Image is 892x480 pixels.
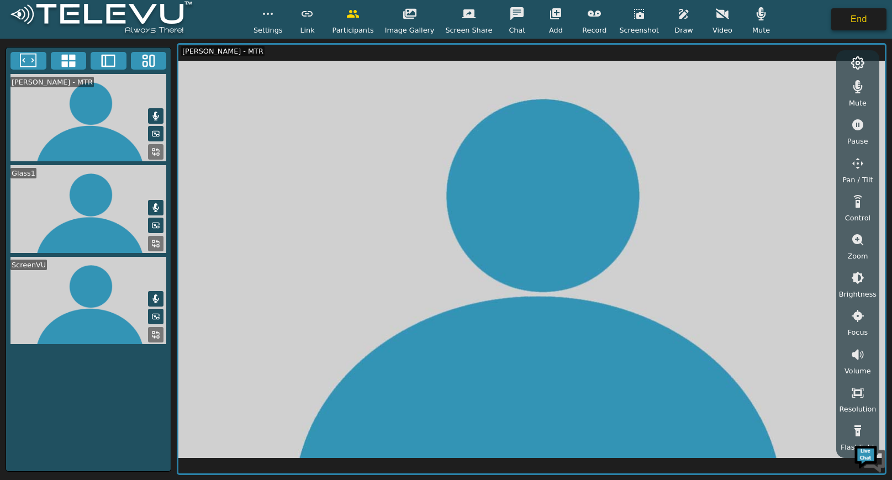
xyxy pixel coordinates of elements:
button: Replace Feed [148,236,163,251]
span: Settings [254,25,283,35]
img: Chat Widget [853,441,886,474]
button: Picture in Picture [148,309,163,324]
span: Zoom [847,251,868,261]
div: [PERSON_NAME] - MTR [10,77,94,87]
button: Mute [148,291,163,307]
span: Record [582,25,606,35]
span: Chat [509,25,525,35]
button: Mute [148,200,163,215]
span: Brightness [839,289,877,299]
span: We're online! [64,139,152,251]
span: Pan / Tilt [842,175,873,185]
span: Control [845,213,870,223]
textarea: Type your message and hit 'Enter' [6,302,210,340]
button: Replace Feed [148,327,163,342]
span: Draw [674,25,693,35]
span: Mute [849,98,867,108]
span: Pause [847,136,868,146]
div: ScreenVU [10,260,47,270]
span: Screenshot [619,25,659,35]
span: Screen Share [445,25,492,35]
button: 4x4 [51,52,87,70]
div: Glass1 [10,168,36,178]
span: Flashlight [841,442,875,452]
button: Mute [148,108,163,124]
button: Three Window Medium [131,52,167,70]
span: Focus [848,327,868,337]
span: Volume [845,366,871,376]
span: Mute [752,25,770,35]
img: d_736959983_company_1615157101543_736959983 [19,51,46,79]
button: Two Window Medium [91,52,126,70]
span: Add [549,25,563,35]
span: Video [712,25,732,35]
span: Link [300,25,314,35]
button: Picture in Picture [148,126,163,141]
button: Picture in Picture [148,218,163,233]
button: Replace Feed [148,144,163,160]
span: Resolution [839,404,876,414]
button: Fullscreen [10,52,46,70]
div: [PERSON_NAME] - MTR [181,46,265,56]
span: Participants [332,25,373,35]
span: Image Gallery [385,25,435,35]
button: End [831,8,886,30]
div: Minimize live chat window [181,6,208,32]
div: Chat with us now [57,58,186,72]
